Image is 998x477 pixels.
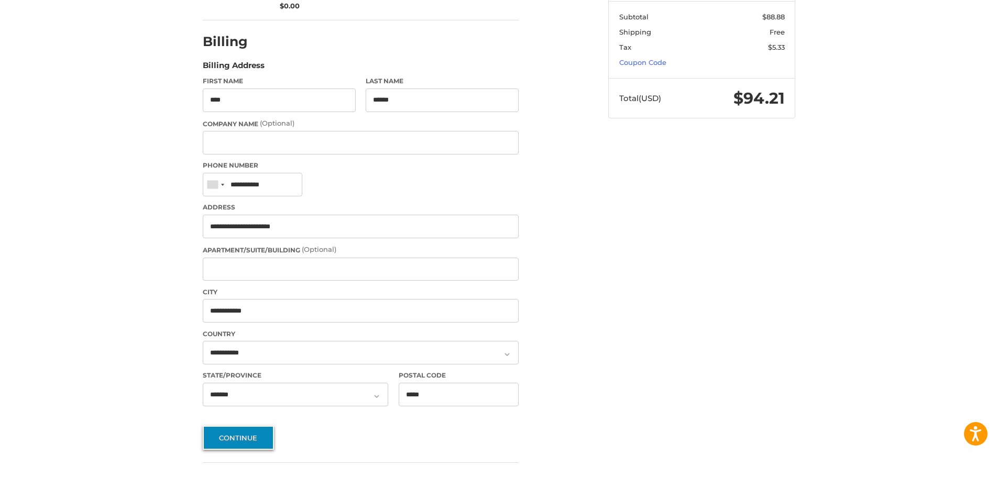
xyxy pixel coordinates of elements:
[203,329,519,339] label: Country
[733,88,785,108] span: $94.21
[366,76,519,86] label: Last Name
[203,60,265,76] legend: Billing Address
[912,449,998,477] iframe: Google Customer Reviews
[203,287,519,297] label: City
[203,34,264,50] h2: Billing
[619,28,651,36] span: Shipping
[203,76,356,86] label: First Name
[203,203,519,212] label: Address
[203,426,274,450] button: Continue
[203,371,388,380] label: State/Province
[768,43,785,51] span: $5.33
[203,161,519,170] label: Phone Number
[203,118,519,129] label: Company Name
[203,245,519,255] label: Apartment/Suite/Building
[399,371,519,380] label: Postal Code
[770,28,785,36] span: Free
[619,43,631,51] span: Tax
[762,13,785,21] span: $88.88
[619,13,649,21] span: Subtotal
[275,1,300,12] span: $0.00
[619,58,666,66] a: Coupon Code
[302,245,336,253] small: (Optional)
[260,119,294,127] small: (Optional)
[619,93,661,103] span: Total (USD)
